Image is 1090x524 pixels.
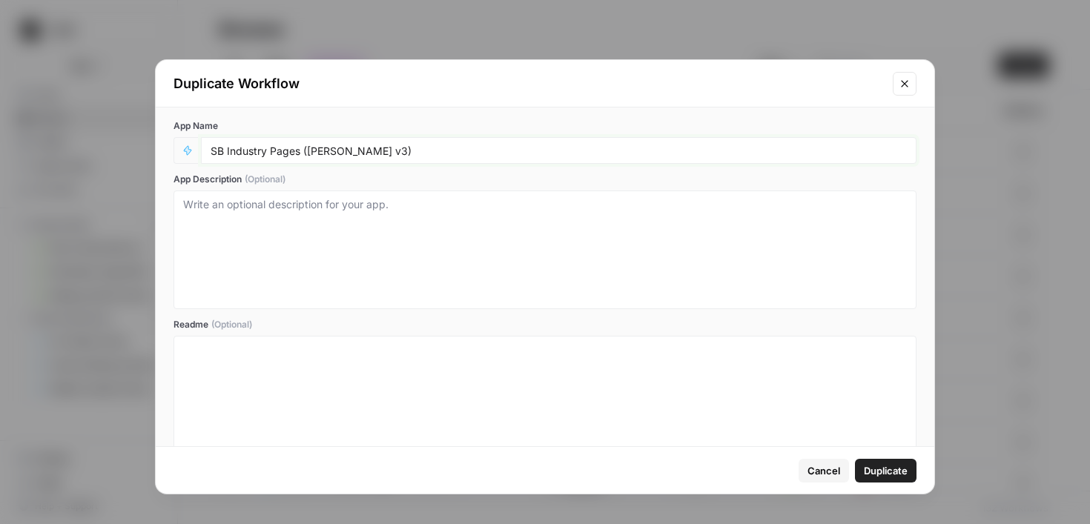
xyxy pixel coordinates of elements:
span: Cancel [807,463,840,478]
label: App Description [174,173,916,186]
label: App Name [174,119,916,133]
span: (Optional) [211,318,252,331]
button: Duplicate [855,459,916,482]
label: Readme [174,318,916,331]
input: Untitled [211,144,907,157]
button: Close modal [893,72,916,96]
span: Duplicate [864,463,908,478]
button: Cancel [799,459,849,482]
div: Duplicate Workflow [174,73,884,94]
span: (Optional) [245,173,285,186]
